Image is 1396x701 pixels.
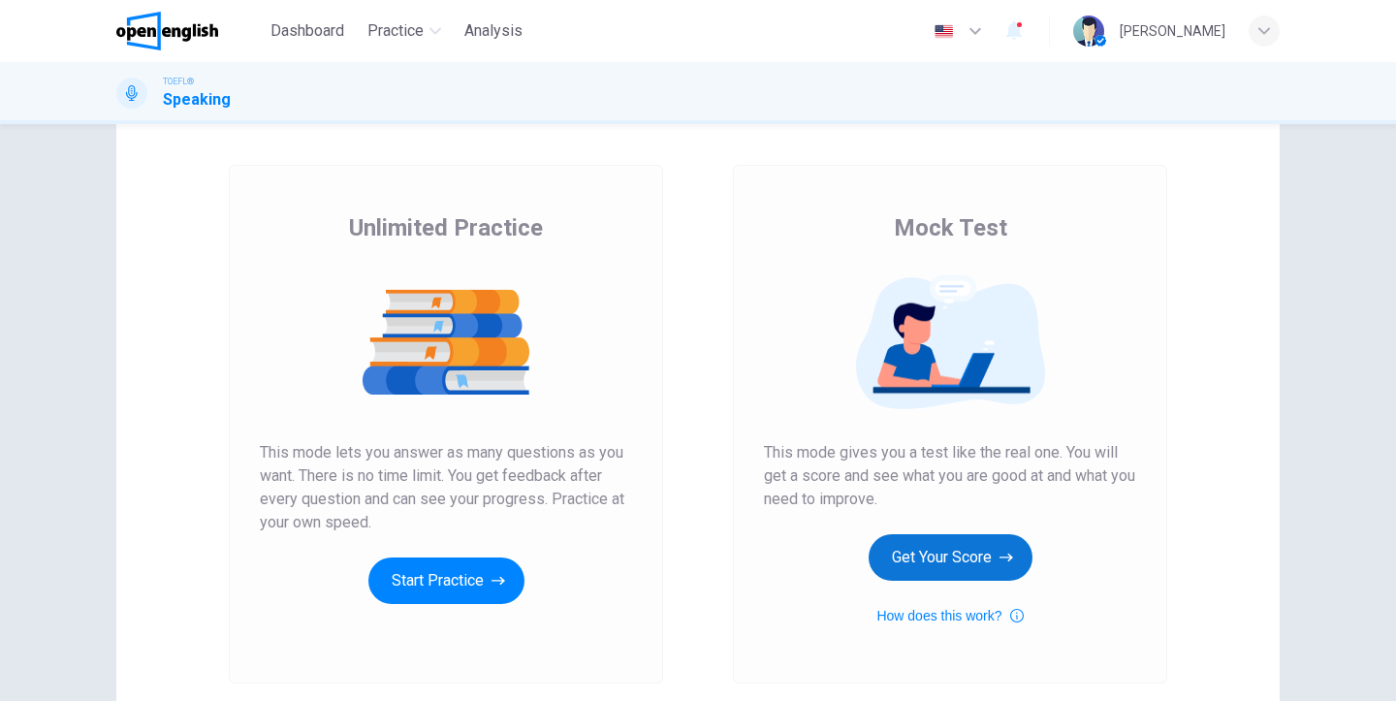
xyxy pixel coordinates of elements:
[1073,16,1104,47] img: Profile picture
[368,558,524,604] button: Start Practice
[263,14,352,48] button: Dashboard
[1120,19,1225,43] div: [PERSON_NAME]
[932,24,956,39] img: en
[116,12,263,50] a: OpenEnglish logo
[367,19,424,43] span: Practice
[894,212,1007,243] span: Mock Test
[163,75,194,88] span: TOEFL®
[457,14,530,48] button: Analysis
[260,441,632,534] span: This mode lets you answer as many questions as you want. There is no time limit. You get feedback...
[163,88,231,112] h1: Speaking
[464,19,523,43] span: Analysis
[116,12,218,50] img: OpenEnglish logo
[764,441,1136,511] span: This mode gives you a test like the real one. You will get a score and see what you are good at a...
[360,14,449,48] button: Practice
[876,604,1023,627] button: How does this work?
[349,212,543,243] span: Unlimited Practice
[270,19,344,43] span: Dashboard
[869,534,1032,581] button: Get Your Score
